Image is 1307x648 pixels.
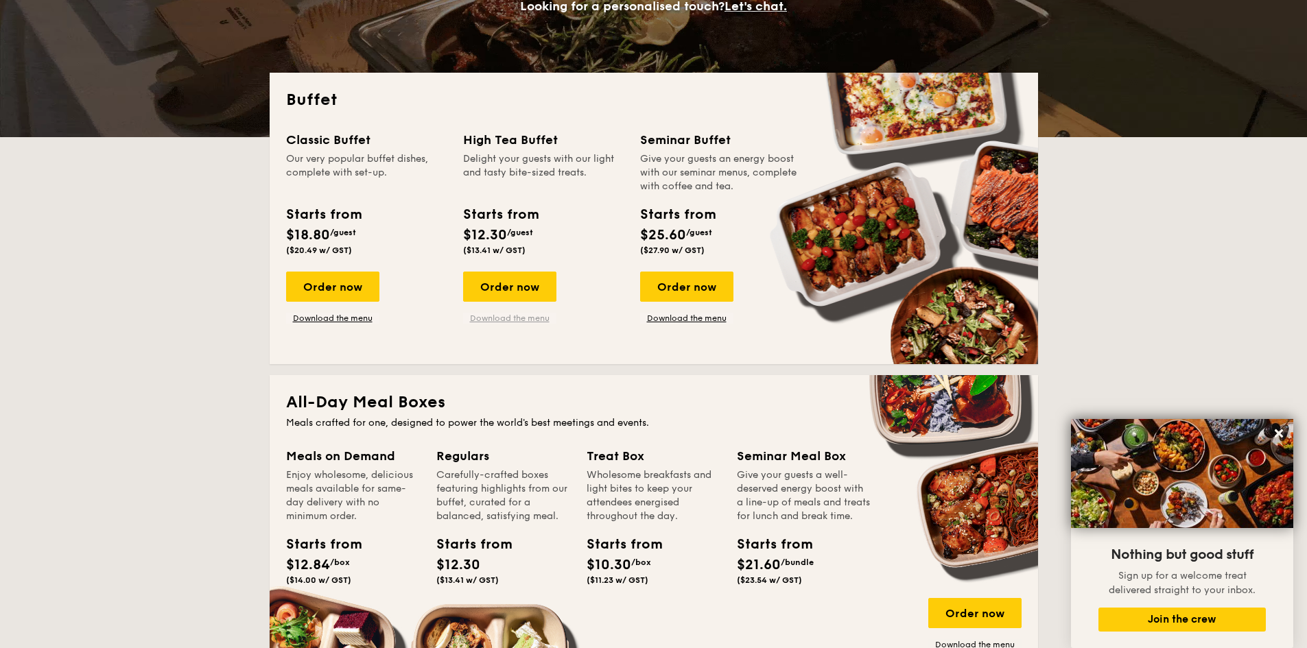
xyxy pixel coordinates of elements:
span: ($13.41 w/ GST) [463,245,526,255]
span: /guest [330,228,356,237]
div: Carefully-crafted boxes featuring highlights from our buffet, curated for a balanced, satisfying ... [436,468,570,523]
span: $21.60 [737,557,781,573]
span: ($23.54 w/ GST) [737,575,802,585]
a: Download the menu [463,313,556,324]
div: Starts from [286,204,361,225]
span: /bundle [781,557,814,567]
button: Close [1268,422,1290,444]
span: $25.60 [640,227,686,243]
a: Download the menu [286,313,379,324]
span: $12.84 [286,557,330,573]
div: Starts from [436,534,498,555]
h2: All-Day Meal Boxes [286,392,1022,413]
span: $18.80 [286,227,330,243]
span: /box [631,557,651,567]
span: ($14.00 w/ GST) [286,575,351,585]
div: Our very popular buffet dishes, complete with set-up. [286,152,447,193]
div: Seminar Meal Box [737,446,871,466]
span: ($11.23 w/ GST) [587,575,648,585]
div: Order now [640,272,733,302]
div: Give your guests a well-deserved energy boost with a line-up of meals and treats for lunch and br... [737,468,871,523]
div: Treat Box [587,446,720,466]
span: ($13.41 w/ GST) [436,575,499,585]
div: Starts from [286,534,348,555]
div: Meals on Demand [286,446,420,466]
div: High Tea Buffet [463,130,624,149]
div: Starts from [737,534,799,555]
div: Give your guests an energy boost with our seminar menus, complete with coffee and tea. [640,152,801,193]
button: Join the crew [1098,608,1266,632]
img: DSC07876-Edit02-Large.jpeg [1071,419,1293,528]
a: Download the menu [640,313,733,324]
span: /guest [507,228,533,237]
div: Starts from [640,204,715,225]
span: $10.30 [587,557,631,573]
span: /box [330,557,350,567]
div: Order now [928,598,1022,628]
span: ($27.90 w/ GST) [640,245,705,255]
h2: Buffet [286,89,1022,111]
span: Nothing but good stuff [1111,547,1253,563]
div: Regulars [436,446,570,466]
span: $12.30 [436,557,480,573]
span: Sign up for a welcome treat delivered straight to your inbox. [1109,570,1256,596]
div: Delight your guests with our light and tasty bite-sized treats. [463,152,624,193]
div: Order now [286,272,379,302]
div: Seminar Buffet [640,130,801,149]
span: $12.30 [463,227,507,243]
div: Starts from [587,534,648,555]
div: Meals crafted for one, designed to power the world's best meetings and events. [286,416,1022,430]
span: /guest [686,228,712,237]
div: Wholesome breakfasts and light bites to keep your attendees energised throughout the day. [587,468,720,523]
div: Enjoy wholesome, delicious meals available for same-day delivery with no minimum order. [286,468,420,523]
div: Order now [463,272,556,302]
div: Classic Buffet [286,130,447,149]
div: Starts from [463,204,538,225]
span: ($20.49 w/ GST) [286,245,352,255]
